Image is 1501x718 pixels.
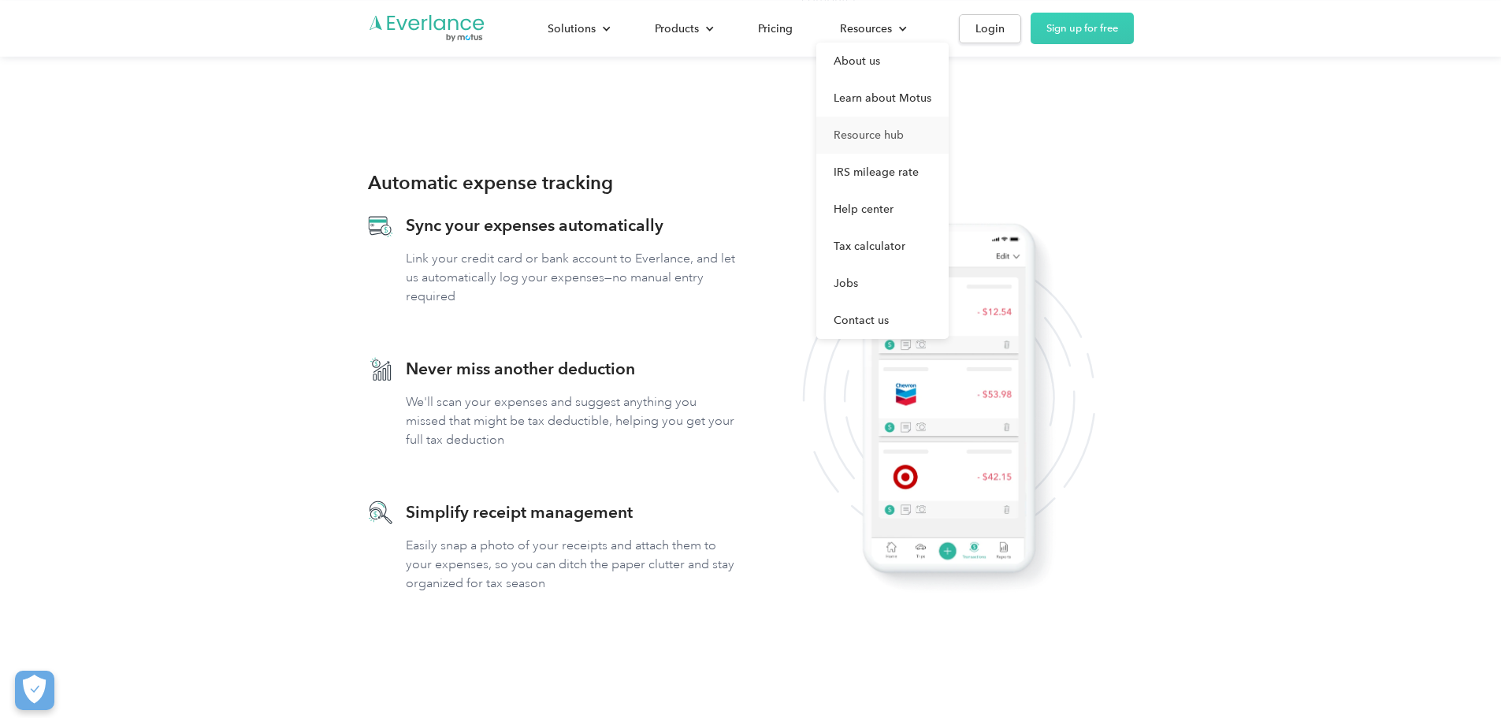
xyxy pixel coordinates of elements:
[406,214,738,236] h3: Sync your expenses automatically
[959,14,1021,43] a: Login
[639,15,726,43] div: Products
[816,80,949,117] a: Learn about Motus
[816,302,949,339] a: Contact us
[1031,13,1134,44] a: Sign up for free
[840,19,892,39] div: Resources
[816,191,949,228] a: Help center
[15,671,54,710] button: Cookies Settings
[758,19,793,39] div: Pricing
[816,154,949,191] a: IRS mileage rate
[838,199,1060,597] img: Everlance top expense tracking app
[816,43,949,80] a: About us
[532,15,623,43] div: Solutions
[368,169,613,197] h3: Automatic expense tracking
[655,19,699,39] div: Products
[406,392,738,449] p: We'll scan your expenses and suggest anything you missed that might be tax deductible, helping yo...
[742,15,808,43] a: Pricing
[824,15,920,43] div: Resources
[816,117,949,154] a: Resource hub
[816,265,949,302] a: Jobs
[816,228,949,265] a: Tax calculator
[816,43,949,339] nav: Resources
[548,19,596,39] div: Solutions
[406,501,738,523] h3: Simplify receipt management
[406,358,738,380] h3: Never miss another deduction
[975,19,1005,39] div: Login
[406,249,738,306] p: Link your credit card or bank account to Everlance, and let us automatically log your expenses—no...
[368,13,486,43] a: Go to homepage
[406,536,738,593] p: Easily snap a photo of your receipts and attach them to your expenses, so you can ditch the paper...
